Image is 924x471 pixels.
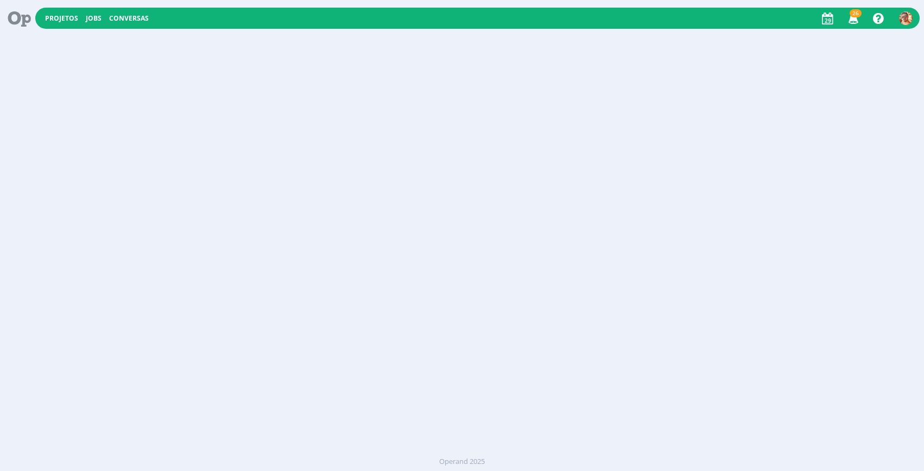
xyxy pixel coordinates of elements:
button: Projetos [42,14,81,23]
button: Jobs [83,14,105,23]
span: 26 [850,9,862,17]
a: Conversas [109,14,149,23]
button: V [898,9,913,28]
a: Jobs [86,14,102,23]
button: Conversas [106,14,152,23]
button: 26 [841,9,864,28]
img: V [899,11,913,25]
a: Projetos [45,14,78,23]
